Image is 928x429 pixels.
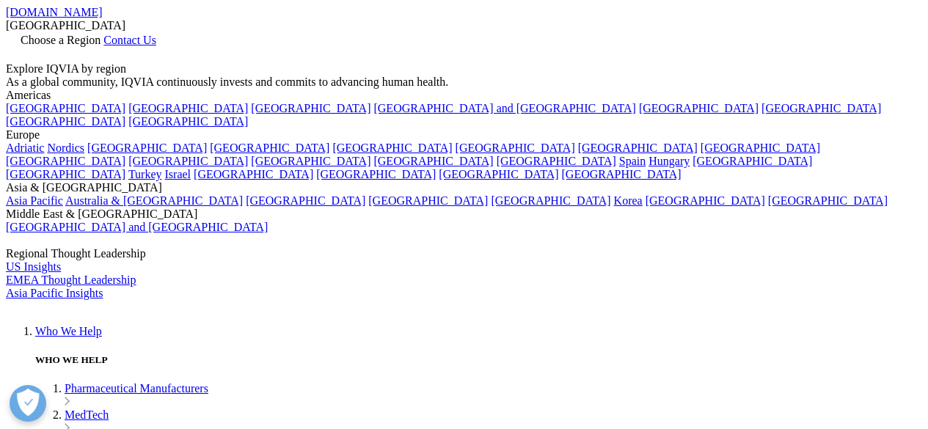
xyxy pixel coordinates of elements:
a: [GEOGRAPHIC_DATA] and [GEOGRAPHIC_DATA] [373,102,635,114]
a: Who We Help [35,325,102,337]
span: Choose a Region [21,34,101,46]
div: Regional Thought Leadership [6,247,922,260]
a: MedTech [65,408,109,421]
a: EMEA Thought Leadership [6,274,136,286]
div: [GEOGRAPHIC_DATA] [6,19,922,32]
a: Asia Pacific [6,194,63,207]
a: [GEOGRAPHIC_DATA] [194,168,313,180]
a: [GEOGRAPHIC_DATA] [246,194,365,207]
a: [GEOGRAPHIC_DATA] [251,155,370,167]
a: [GEOGRAPHIC_DATA] [456,142,575,154]
div: Explore IQVIA by region [6,62,922,76]
a: Pharmaceutical Manufacturers [65,382,208,395]
a: [GEOGRAPHIC_DATA] [693,155,812,167]
a: [GEOGRAPHIC_DATA] [6,168,125,180]
a: [GEOGRAPHIC_DATA] [761,102,881,114]
a: [GEOGRAPHIC_DATA] [128,115,248,128]
a: Turkey [128,168,162,180]
a: US Insights [6,260,61,273]
a: [GEOGRAPHIC_DATA] [128,102,248,114]
a: [GEOGRAPHIC_DATA] and [GEOGRAPHIC_DATA] [6,221,268,233]
a: Australia & [GEOGRAPHIC_DATA] [65,194,243,207]
a: [GEOGRAPHIC_DATA] [6,102,125,114]
a: [GEOGRAPHIC_DATA] [639,102,759,114]
h5: WHO WE HELP [35,354,922,366]
a: Adriatic [6,142,44,154]
a: [GEOGRAPHIC_DATA] [373,155,493,167]
a: Spain [619,155,646,167]
div: Americas [6,89,922,102]
a: [GEOGRAPHIC_DATA] [332,142,452,154]
a: [GEOGRAPHIC_DATA] [210,142,329,154]
a: [GEOGRAPHIC_DATA] [87,142,207,154]
a: Nordics [47,142,84,154]
a: Contact Us [103,34,156,46]
a: Korea [614,194,643,207]
a: [GEOGRAPHIC_DATA] [701,142,820,154]
a: Hungary [648,155,690,167]
div: Europe [6,128,922,142]
a: [GEOGRAPHIC_DATA] [562,168,682,180]
a: Israel [165,168,191,180]
a: [GEOGRAPHIC_DATA] [316,168,436,180]
a: [GEOGRAPHIC_DATA] [497,155,616,167]
div: Asia & [GEOGRAPHIC_DATA] [6,181,922,194]
a: Asia Pacific Insights [6,287,103,299]
a: [GEOGRAPHIC_DATA] [646,194,765,207]
a: [GEOGRAPHIC_DATA] [768,194,888,207]
a: [GEOGRAPHIC_DATA] [578,142,698,154]
div: As a global community, IQVIA continuously invests and commits to advancing human health. [6,76,922,89]
button: Open Preferences [10,385,46,422]
div: Middle East & [GEOGRAPHIC_DATA] [6,208,922,221]
a: [GEOGRAPHIC_DATA] [128,155,248,167]
a: [GEOGRAPHIC_DATA] [251,102,370,114]
a: [GEOGRAPHIC_DATA] [439,168,558,180]
a: [GEOGRAPHIC_DATA] [368,194,488,207]
a: [GEOGRAPHIC_DATA] [6,155,125,167]
a: [GEOGRAPHIC_DATA] [6,115,125,128]
a: [DOMAIN_NAME] [6,6,103,18]
a: [GEOGRAPHIC_DATA] [491,194,610,207]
